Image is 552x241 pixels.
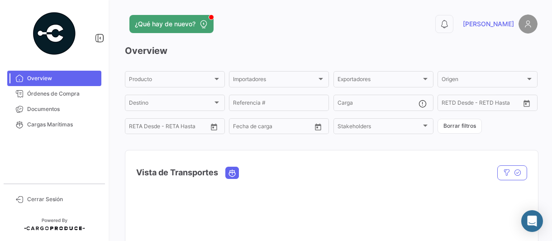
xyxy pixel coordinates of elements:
[7,101,101,117] a: Documentos
[207,120,221,134] button: Open calendar
[226,167,238,178] button: Ocean
[135,19,195,29] span: ¿Qué hay de nuevo?
[7,117,101,132] a: Cargas Marítimas
[129,77,213,84] span: Producto
[438,119,482,134] button: Borrar filtros
[442,101,458,107] input: Desde
[519,14,538,34] img: placeholder-user.png
[338,77,421,84] span: Exportadores
[136,166,218,179] h4: Vista de Transportes
[32,11,77,56] img: powered-by.png
[27,74,98,82] span: Overview
[27,195,98,203] span: Cerrar Sesión
[521,210,543,232] div: Abrir Intercom Messenger
[464,101,502,107] input: Hasta
[129,15,214,33] button: ¿Qué hay de nuevo?
[27,120,98,129] span: Cargas Marítimas
[463,19,514,29] span: [PERSON_NAME]
[256,125,293,131] input: Hasta
[129,125,145,131] input: Desde
[27,105,98,113] span: Documentos
[311,120,325,134] button: Open calendar
[7,71,101,86] a: Overview
[442,77,525,84] span: Origen
[152,125,189,131] input: Hasta
[233,77,317,84] span: Importadores
[125,44,538,57] h3: Overview
[233,125,249,131] input: Desde
[338,125,421,131] span: Stakeholders
[520,96,533,110] button: Open calendar
[27,90,98,98] span: Órdenes de Compra
[129,101,213,107] span: Destino
[7,86,101,101] a: Órdenes de Compra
